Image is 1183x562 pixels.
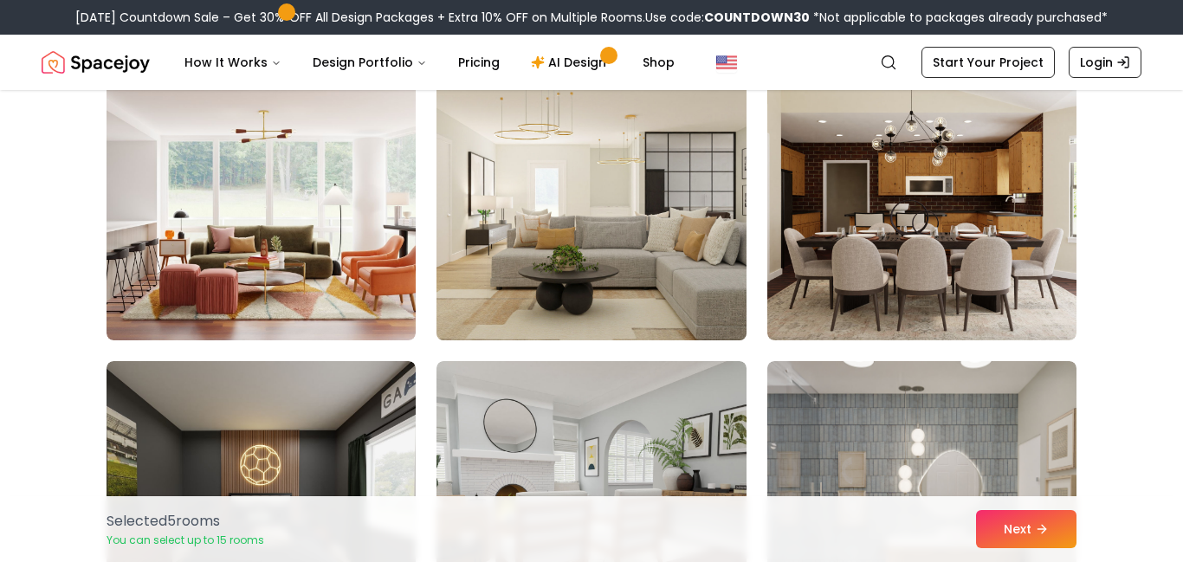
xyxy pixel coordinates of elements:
[42,35,1141,90] nav: Global
[75,9,1108,26] div: [DATE] Countdown Sale – Get 30% OFF All Design Packages + Extra 10% OFF on Multiple Rooms.
[704,9,810,26] b: COUNTDOWN30
[42,45,150,80] img: Spacejoy Logo
[171,45,295,80] button: How It Works
[517,45,625,80] a: AI Design
[171,45,688,80] nav: Main
[629,45,688,80] a: Shop
[107,511,264,532] p: Selected 5 room s
[767,63,1076,340] img: Room room-12
[42,45,150,80] a: Spacejoy
[299,45,441,80] button: Design Portfolio
[921,47,1055,78] a: Start Your Project
[444,45,514,80] a: Pricing
[810,9,1108,26] span: *Not applicable to packages already purchased*
[429,56,753,347] img: Room room-11
[976,510,1076,548] button: Next
[107,63,416,340] img: Room room-10
[645,9,810,26] span: Use code:
[716,52,737,73] img: United States
[1069,47,1141,78] a: Login
[107,533,264,547] p: You can select up to 15 rooms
